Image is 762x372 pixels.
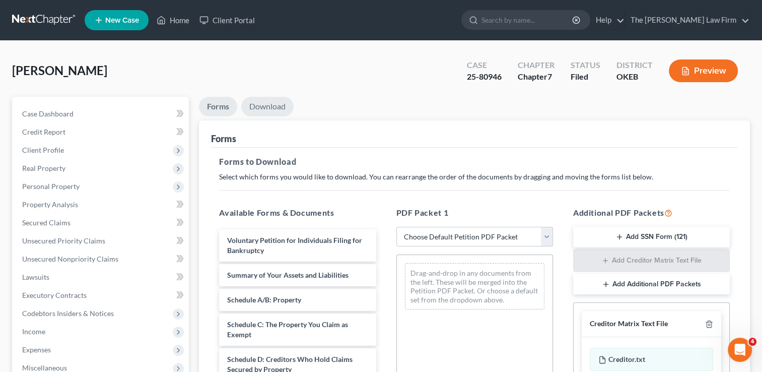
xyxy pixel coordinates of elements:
div: Chapter [518,71,555,83]
span: Client Profile [22,146,64,154]
h5: Forms to Download [219,156,730,168]
h5: PDF Packet 1 [396,207,553,219]
div: Case [467,59,502,71]
a: Help [591,11,625,29]
div: 25-80946 [467,71,502,83]
a: Property Analysis [14,196,189,214]
a: Secured Claims [14,214,189,232]
div: Creditor.txt [590,348,713,371]
span: Unsecured Priority Claims [22,236,105,245]
a: Executory Contracts [14,286,189,304]
input: Search by name... [481,11,574,29]
span: Credit Report [22,128,65,136]
div: Forms [211,133,236,145]
span: Schedule A/B: Property [227,295,301,304]
span: Unsecured Nonpriority Claims [22,255,118,263]
a: Client Portal [194,11,260,29]
a: Credit Report [14,123,189,141]
span: Secured Claims [22,218,71,227]
a: Forms [199,97,237,116]
a: Lawsuits [14,268,189,286]
p: Select which forms you would like to download. You can rearrange the order of the documents by dr... [219,172,730,182]
a: Case Dashboard [14,105,189,123]
span: 4 [748,338,756,346]
a: Download [241,97,294,116]
span: Summary of Your Assets and Liabilities [227,271,349,279]
iframe: Intercom live chat [728,338,752,362]
a: Home [152,11,194,29]
span: Personal Property [22,182,80,191]
div: OKEB [616,71,653,83]
span: Real Property [22,164,65,172]
h5: Additional PDF Packets [573,207,730,219]
span: 7 [547,72,552,81]
a: The [PERSON_NAME] Law Firm [626,11,749,29]
button: Add SSN Form (121) [573,227,730,248]
a: Unsecured Nonpriority Claims [14,250,189,268]
span: Property Analysis [22,200,78,209]
h5: Available Forms & Documents [219,207,376,219]
div: Status [571,59,600,71]
div: Chapter [518,59,555,71]
span: Executory Contracts [22,291,87,299]
div: Filed [571,71,600,83]
a: Unsecured Priority Claims [14,232,189,250]
span: Lawsuits [22,273,49,281]
span: Voluntary Petition for Individuals Filing for Bankruptcy [227,236,362,255]
button: Add Creditor Matrix Text File [573,250,730,272]
span: [PERSON_NAME] [12,63,107,78]
span: Income [22,327,45,336]
div: Creditor Matrix Text File [590,319,668,329]
span: Codebtors Insiders & Notices [22,309,114,318]
span: Expenses [22,345,51,354]
div: District [616,59,653,71]
div: Drag-and-drop in any documents from the left. These will be merged into the Petition PDF Packet. ... [405,263,544,309]
span: Miscellaneous [22,363,67,372]
span: Case Dashboard [22,109,74,118]
button: Preview [669,59,738,82]
span: New Case [105,17,139,24]
button: Add Additional PDF Packets [573,274,730,295]
span: Schedule C: The Property You Claim as Exempt [227,320,348,339]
